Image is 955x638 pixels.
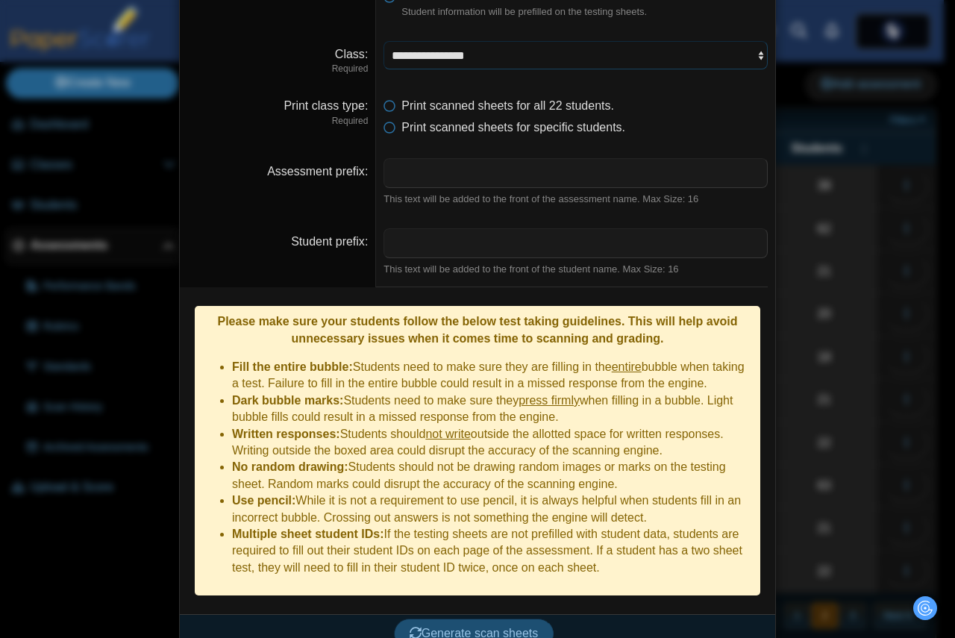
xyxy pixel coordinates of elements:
b: Use pencil: [232,494,295,507]
li: Students need to make sure they when filling in a bubble. Light bubble fills could result in a mi... [232,393,753,426]
div: This text will be added to the front of the student name. Max Size: 16 [383,263,768,276]
label: Student prefix [291,235,368,248]
li: Students need to make sure they are filling in the bubble when taking a test. Failure to fill in ... [232,359,753,393]
li: If the testing sheets are not prefilled with student data, students are required to fill out thei... [232,526,753,576]
div: This text will be added to the front of the assessment name. Max Size: 16 [383,193,768,206]
b: Fill the entire bubble: [232,360,353,373]
dfn: Required [187,115,368,128]
dfn: Required [187,63,368,75]
b: Written responses: [232,428,340,440]
li: While it is not a requirement to use pencil, it is always helpful when students fill in an incorr... [232,492,753,526]
label: Print class type [284,99,368,112]
dfn: Student information will be prefilled on the testing sheets. [401,5,768,19]
u: entire [612,360,642,373]
li: Students should not be drawing random images or marks on the testing sheet. Random marks could di... [232,459,753,492]
label: Assessment prefix [267,165,368,178]
label: Class [335,48,368,60]
span: Print scanned sheets for all 22 students. [401,99,614,112]
b: Multiple sheet student IDs: [232,528,384,540]
u: not write [425,428,470,440]
u: press firmly [519,394,580,407]
li: Students should outside the allotted space for written responses. Writing outside the boxed area ... [232,426,753,460]
b: Dark bubble marks: [232,394,343,407]
b: No random drawing: [232,460,348,473]
b: Please make sure your students follow the below test taking guidelines. This will help avoid unne... [217,315,737,344]
span: Print scanned sheets for specific students. [401,121,625,134]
